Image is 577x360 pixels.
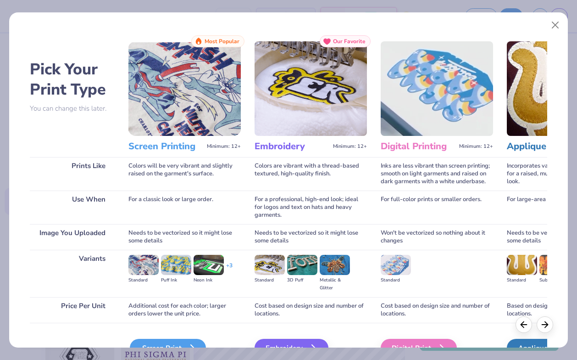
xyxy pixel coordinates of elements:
[255,255,285,275] img: Standard
[161,255,191,275] img: Puff Ink
[381,41,493,136] img: Digital Printing
[128,157,241,191] div: Colors will be very vibrant and slightly raised on the garment's surface.
[255,41,367,136] img: Embroidery
[539,276,570,284] div: Sublimated
[30,224,115,250] div: Image You Uploaded
[30,250,115,297] div: Variants
[255,297,367,323] div: Cost based on design size and number of locations.
[255,339,328,357] div: Embroidery
[128,191,241,224] div: For a classic look or large order.
[381,339,457,357] div: Digital Print
[381,141,455,152] h3: Digital Printing
[320,276,350,292] div: Metallic & Glitter
[381,255,411,275] img: Standard
[30,105,115,112] p: You can change this later.
[287,255,317,275] img: 3D Puff
[459,143,493,150] span: Minimum: 12+
[381,276,411,284] div: Standard
[507,255,537,275] img: Standard
[128,141,203,152] h3: Screen Printing
[128,276,159,284] div: Standard
[194,276,224,284] div: Neon Ink
[130,339,206,357] div: Screen Print
[547,17,564,34] button: Close
[333,143,367,150] span: Minimum: 12+
[255,276,285,284] div: Standard
[30,157,115,191] div: Prints Like
[381,157,493,191] div: Inks are less vibrant than screen printing; smooth on light garments and raised on dark garments ...
[161,276,191,284] div: Puff Ink
[507,339,574,357] div: Applique
[507,276,537,284] div: Standard
[539,255,570,275] img: Sublimated
[255,141,329,152] h3: Embroidery
[30,59,115,100] h2: Pick Your Print Type
[128,41,241,136] img: Screen Printing
[255,224,367,250] div: Needs to be vectorized so it might lose some details
[320,255,350,275] img: Metallic & Glitter
[128,224,241,250] div: Needs to be vectorized so it might lose some details
[381,191,493,224] div: For full-color prints or smaller orders.
[255,191,367,224] div: For a professional, high-end look; ideal for logos and text on hats and heavy garments.
[381,224,493,250] div: Won't be vectorized so nothing about it changes
[255,157,367,191] div: Colors are vibrant with a thread-based textured, high-quality finish.
[207,143,241,150] span: Minimum: 12+
[128,297,241,323] div: Additional cost for each color; larger orders lower the unit price.
[30,297,115,323] div: Price Per Unit
[30,191,115,224] div: Use When
[194,255,224,275] img: Neon Ink
[381,297,493,323] div: Cost based on design size and number of locations.
[226,262,233,277] div: + 3
[333,38,366,45] span: Our Favorite
[287,276,317,284] div: 3D Puff
[205,38,239,45] span: Most Popular
[128,255,159,275] img: Standard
